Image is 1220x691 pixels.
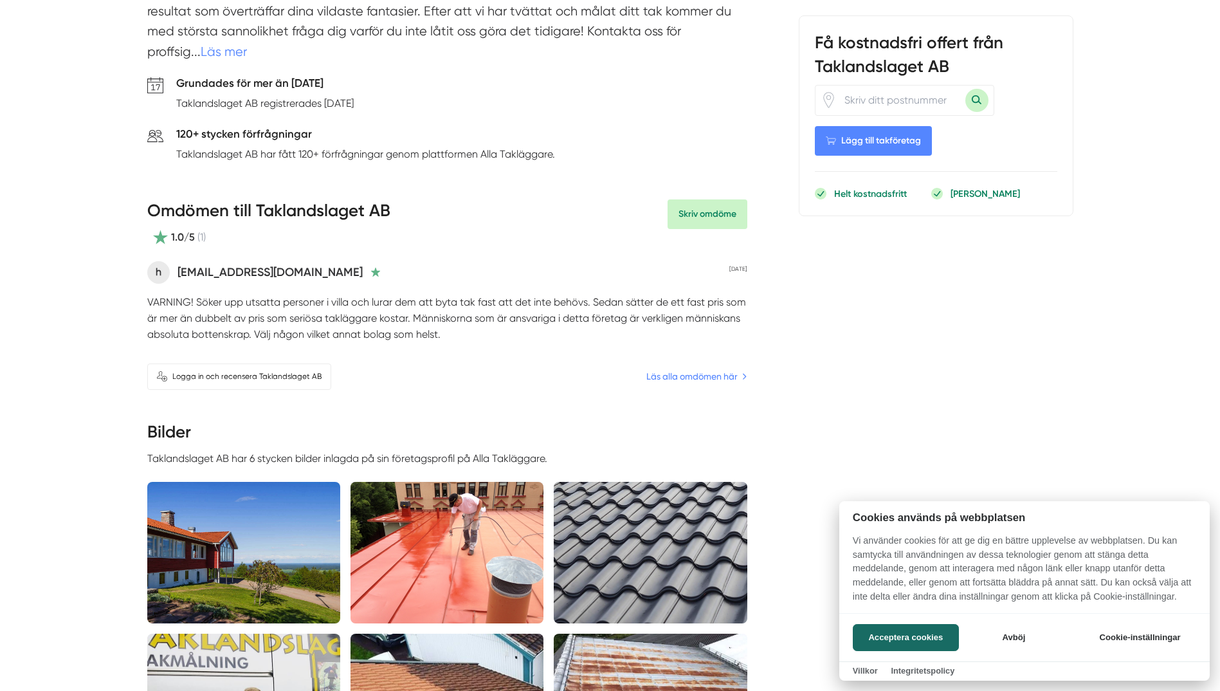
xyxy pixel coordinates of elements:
[839,511,1210,524] h2: Cookies används på webbplatsen
[839,534,1210,613] p: Vi använder cookies för att ge dig en bättre upplevelse av webbplatsen. Du kan samtycka till anvä...
[1084,624,1196,651] button: Cookie-inställningar
[963,624,1065,651] button: Avböj
[853,666,878,676] a: Villkor
[891,666,954,676] a: Integritetspolicy
[853,624,959,651] button: Acceptera cookies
